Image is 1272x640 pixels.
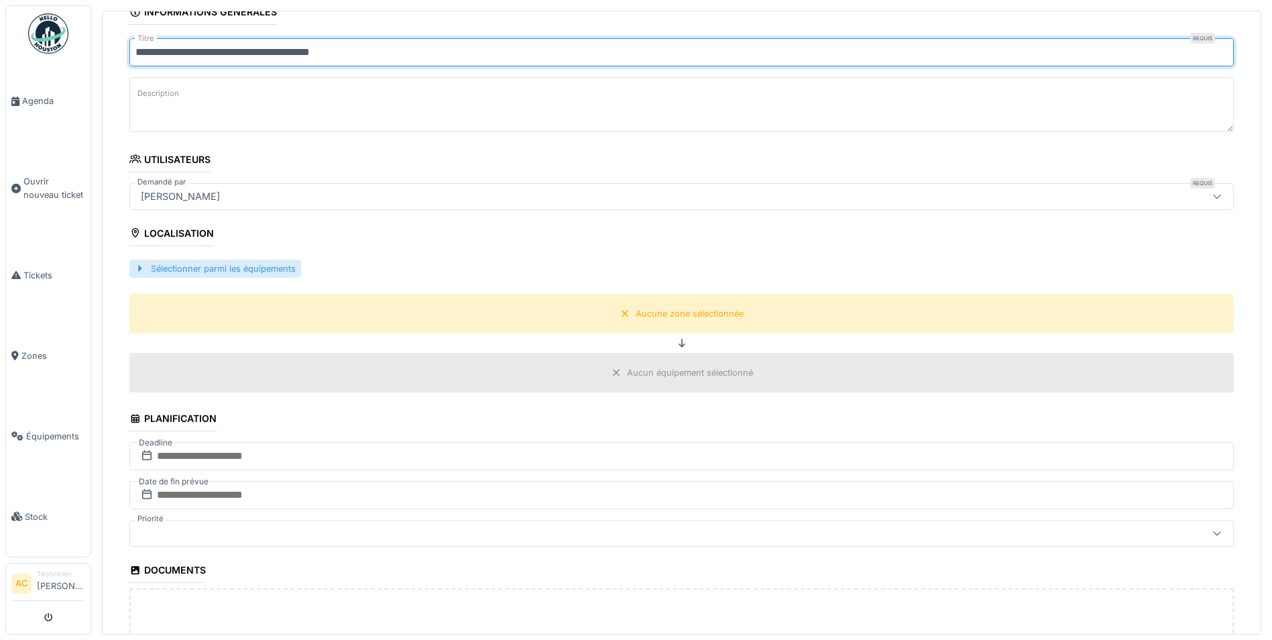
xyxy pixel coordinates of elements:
div: Requis [1190,33,1215,44]
span: Zones [21,350,85,362]
div: Planification [129,409,217,431]
a: Ouvrir nouveau ticket [6,142,91,235]
div: Aucun équipement sélectionné [627,366,753,379]
div: Localisation [129,223,214,246]
a: Équipements [6,396,91,476]
a: Zones [6,315,91,396]
label: Priorité [135,513,166,525]
span: Équipements [26,430,85,443]
label: Titre [135,33,157,44]
label: Date de fin prévue [137,474,210,489]
a: Stock [6,476,91,557]
img: Badge_color-CXgf-gQk.svg [28,13,68,54]
a: AC Technicien[PERSON_NAME] [11,569,85,601]
a: Tickets [6,235,91,315]
li: AC [11,574,32,594]
span: Tickets [23,269,85,282]
span: Ouvrir nouveau ticket [23,175,85,201]
div: Technicien [37,569,85,579]
label: Demandé par [135,176,188,188]
div: Utilisateurs [129,150,211,172]
div: Informations générales [129,2,277,25]
label: Deadline [137,435,174,450]
div: [PERSON_NAME] [135,189,225,204]
li: [PERSON_NAME] [37,569,85,598]
div: Documents [129,560,206,583]
div: Sélectionner parmi les équipements [129,260,301,278]
a: Agenda [6,61,91,142]
span: Agenda [22,95,85,107]
div: Requis [1190,178,1215,189]
span: Stock [25,511,85,523]
label: Description [135,85,182,102]
div: Aucune zone sélectionnée [636,307,744,320]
